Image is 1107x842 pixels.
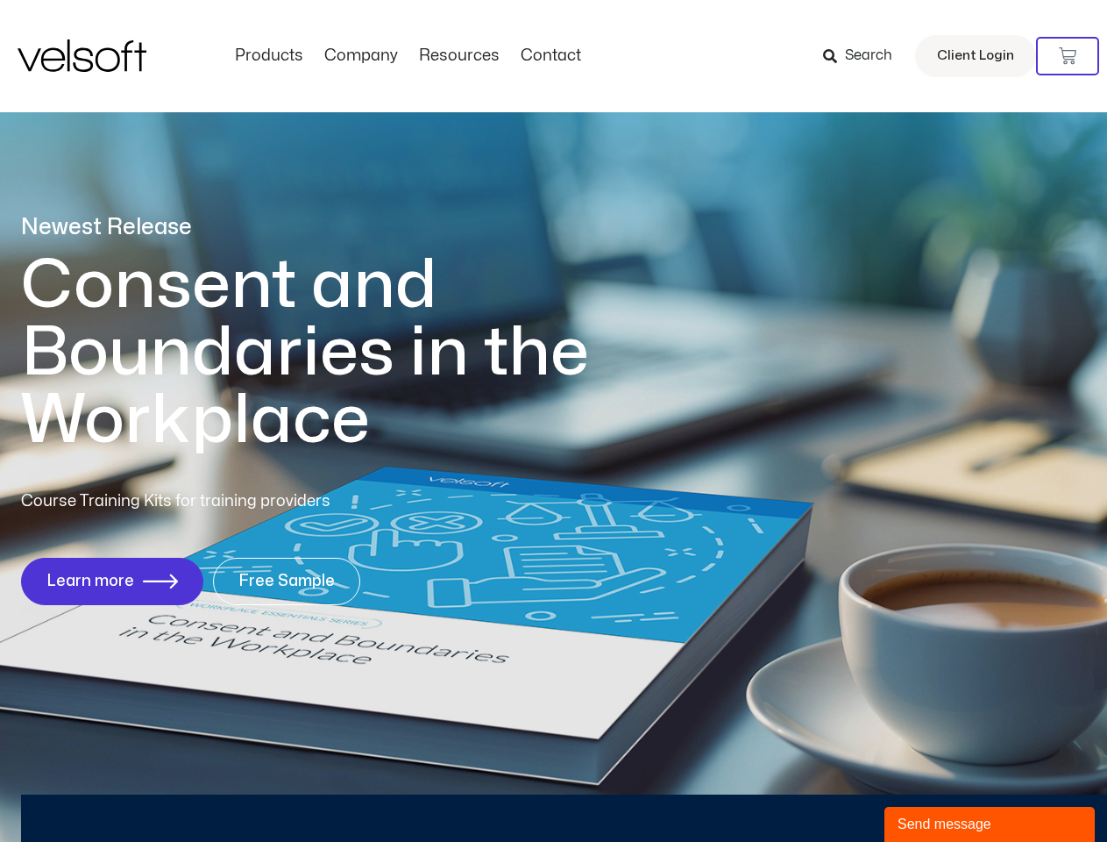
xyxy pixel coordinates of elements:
[314,46,408,66] a: CompanyMenu Toggle
[937,45,1014,68] span: Client Login
[213,558,360,605] a: Free Sample
[884,803,1098,842] iframe: chat widget
[21,252,661,454] h1: Consent and Boundaries in the Workplace
[21,489,458,514] p: Course Training Kits for training providers
[224,46,314,66] a: ProductsMenu Toggle
[46,573,134,590] span: Learn more
[915,35,1036,77] a: Client Login
[408,46,510,66] a: ResourcesMenu Toggle
[823,41,905,71] a: Search
[510,46,592,66] a: ContactMenu Toggle
[21,558,203,605] a: Learn more
[238,573,335,590] span: Free Sample
[224,46,592,66] nav: Menu
[845,45,892,68] span: Search
[18,39,146,72] img: Velsoft Training Materials
[21,212,661,243] p: Newest Release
